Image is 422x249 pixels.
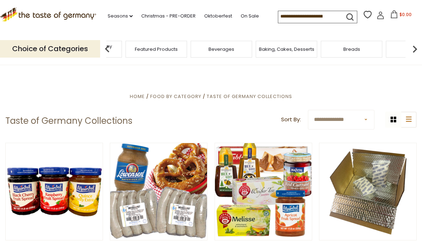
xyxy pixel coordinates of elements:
[215,143,312,240] img: The Taste of Germany Honey Jam Tea Collection, 7pc - FREE SHIPPING
[207,93,292,100] a: Taste of Germany Collections
[386,10,416,21] button: $0.00
[130,93,145,100] a: Home
[204,12,232,20] a: Oktoberfest
[241,12,259,20] a: On Sale
[343,47,360,52] a: Breads
[100,42,114,56] img: previous arrow
[399,11,412,18] span: $0.00
[6,143,103,240] img: Maintal "Black-Red-Golden" Premium Fruit Preserves, 3 pack - SPECIAL PRICE
[108,12,133,20] a: Seasons
[319,143,416,240] img: FRAGILE Packaging
[135,47,178,52] a: Featured Products
[5,116,132,126] h1: Taste of Germany Collections
[208,47,234,52] a: Beverages
[281,115,301,124] label: Sort By:
[141,12,196,20] a: Christmas - PRE-ORDER
[259,47,314,52] a: Baking, Cakes, Desserts
[150,93,201,100] a: Food By Category
[408,42,422,56] img: next arrow
[110,143,207,240] img: The Taste of Germany Weisswurst & Pretzel Collection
